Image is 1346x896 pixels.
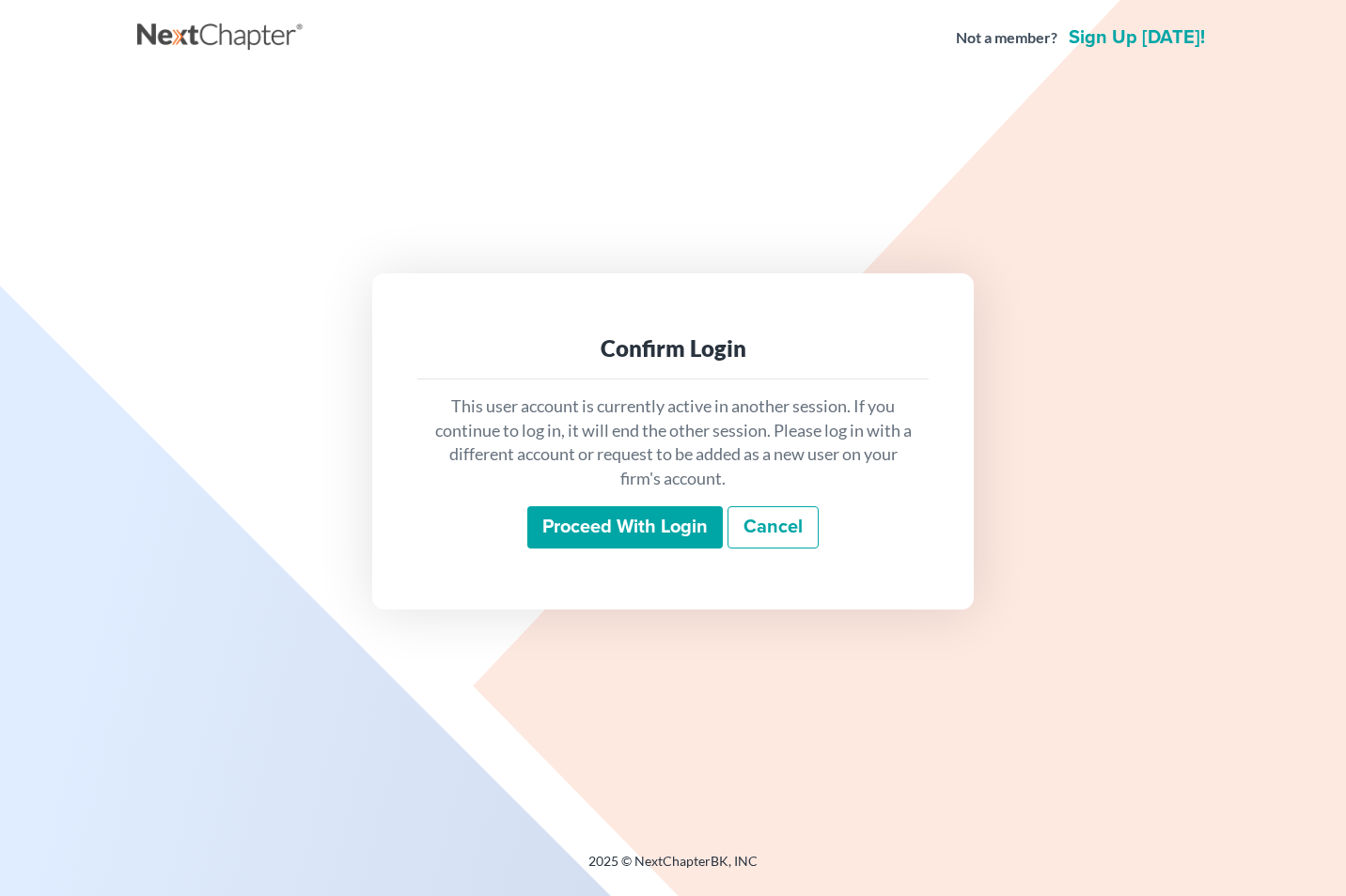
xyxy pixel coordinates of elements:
[728,506,819,549] a: Cancel
[432,333,914,363] div: Confirm Login
[432,394,914,491] p: This user account is currently active in another session. If you continue to log in, it will end ...
[1065,28,1209,47] a: Sign up [DATE]!
[527,506,723,549] input: Proceed with login
[137,852,1209,886] div: 2025 © NextChapterBK, INC
[956,27,1057,49] strong: Not a member?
